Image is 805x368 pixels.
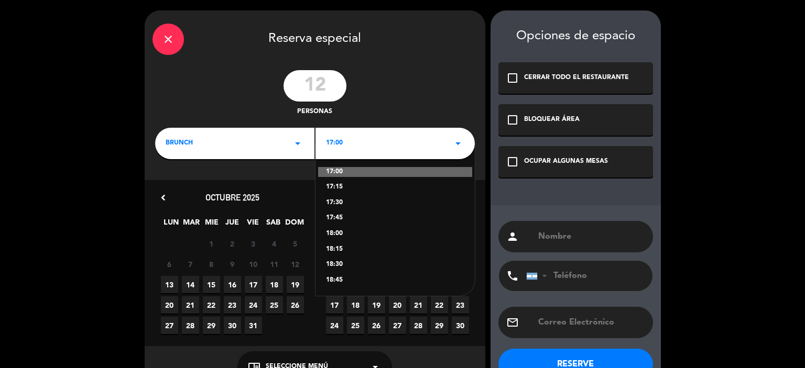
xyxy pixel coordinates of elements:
span: 22 [203,296,220,314]
input: 0 [284,70,346,102]
div: CERRAR TODO EL RESTAURANTE [524,73,629,83]
div: 17:15 [326,182,464,193]
span: 11 [266,255,283,273]
div: 18:30 [326,260,464,270]
span: 28 [410,317,427,334]
span: 4 [266,235,283,252]
div: Reserva especial [145,10,485,65]
span: 14 [182,276,199,293]
div: 18:15 [326,244,464,255]
span: 6 [161,255,178,273]
span: SAB [265,216,282,233]
i: arrow_drop_down [452,137,464,150]
span: VIE [244,216,262,233]
span: 26 [287,296,304,314]
span: DOM [285,216,302,233]
span: 18 [347,296,364,314]
div: Argentina: +54 [527,261,551,291]
span: 31 [245,317,262,334]
span: 25 [347,317,364,334]
div: 17:00 [318,167,472,177]
span: 29 [203,317,220,334]
div: 18:45 [326,275,464,286]
span: JUE [224,216,241,233]
span: 1 [203,235,220,252]
span: 24 [326,317,343,334]
span: 17 [245,276,262,293]
span: MIE [203,216,221,233]
div: 17:45 [326,213,464,224]
span: MAR [183,216,200,233]
span: 18 [266,276,283,293]
span: octubre 2025 [205,192,259,203]
span: 25 [266,296,283,314]
input: Nombre [537,229,645,244]
i: check_box_outline_blank [506,114,519,126]
span: 26 [368,317,385,334]
div: BLOQUEAR ÁREA [524,115,580,125]
span: 9 [224,255,241,273]
input: Teléfono [526,261,641,291]
span: 23 [452,296,469,314]
i: check_box_outline_blank [506,72,519,84]
div: 17:30 [326,198,464,208]
span: 10 [245,255,262,273]
span: 12 [287,255,304,273]
span: 8 [203,255,220,273]
i: email [506,316,519,329]
div: Opciones de espacio [498,29,653,44]
span: 21 [410,296,427,314]
span: brunch [166,138,193,149]
span: 28 [182,317,199,334]
span: 3 [245,235,262,252]
div: 18:00 [326,229,464,239]
span: personas [297,107,332,117]
span: 30 [224,317,241,334]
span: 24 [245,296,262,314]
span: 19 [368,296,385,314]
span: 7 [182,255,199,273]
span: 13 [161,276,178,293]
span: 29 [431,317,448,334]
span: 19 [287,276,304,293]
span: 16 [224,276,241,293]
i: person [506,230,519,243]
span: 30 [452,317,469,334]
i: phone [506,270,519,282]
span: 27 [161,317,178,334]
input: Correo Electrónico [537,315,645,330]
span: 5 [287,235,304,252]
i: arrow_drop_down [291,137,304,150]
i: check_box_outline_blank [506,155,519,168]
span: 27 [389,317,406,334]
span: 20 [389,296,406,314]
span: 20 [161,296,178,314]
span: 2 [224,235,241,252]
span: 15 [203,276,220,293]
span: 17:00 [326,138,343,149]
span: 22 [431,296,448,314]
span: 23 [224,296,241,314]
div: OCUPAR ALGUNAS MESAS [524,157,608,167]
span: 21 [182,296,199,314]
i: close [162,33,175,46]
i: chevron_left [158,192,169,203]
span: LUN [162,216,180,233]
span: 17 [326,296,343,314]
